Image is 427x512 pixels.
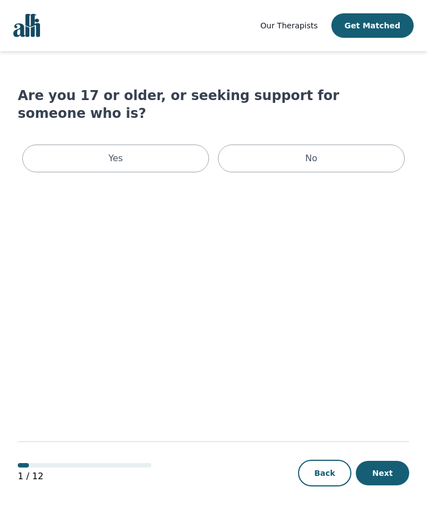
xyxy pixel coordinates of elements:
p: 1 / 12 [18,470,151,483]
span: Our Therapists [260,21,317,30]
p: Yes [108,152,123,165]
button: Back [298,460,351,486]
a: Our Therapists [260,19,317,32]
img: alli logo [13,14,40,37]
button: Get Matched [331,13,414,38]
h1: Are you 17 or older, or seeking support for someone who is? [18,87,409,122]
button: Next [356,461,409,485]
p: No [305,152,317,165]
